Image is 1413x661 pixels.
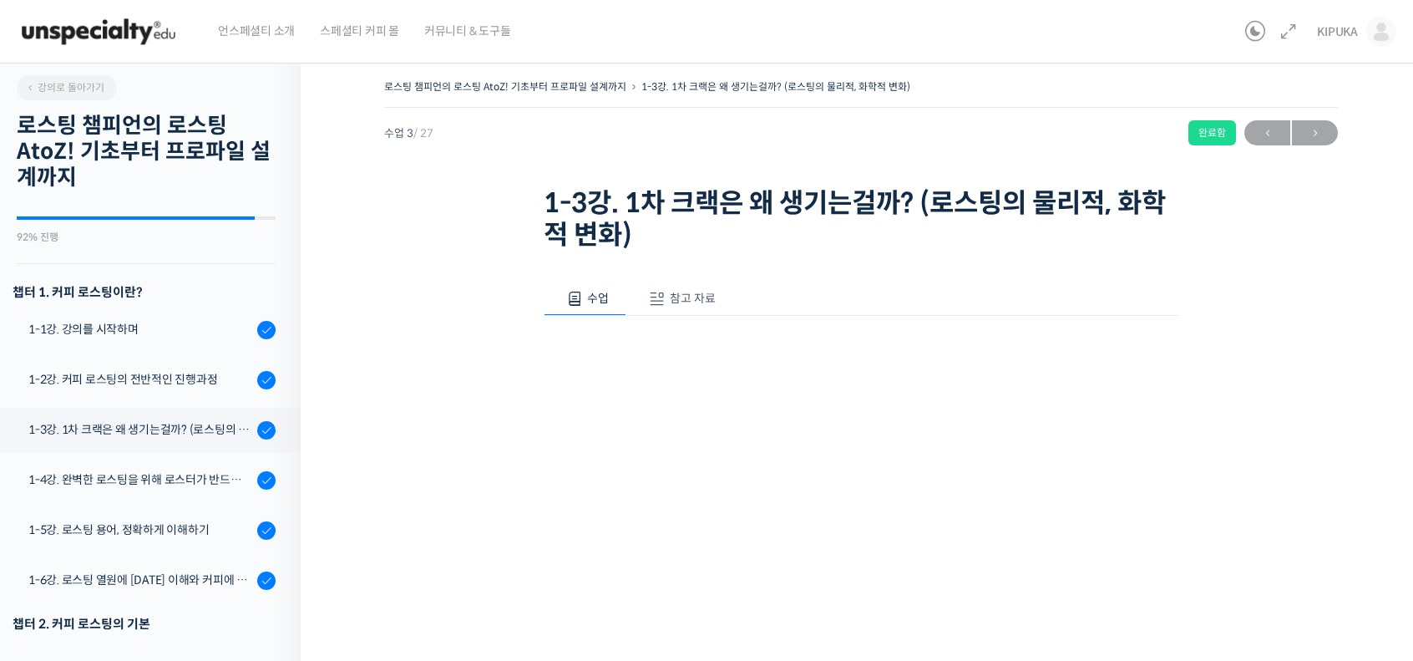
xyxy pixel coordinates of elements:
div: 1-5강. 로스팅 용어, 정확하게 이해하기 [28,521,252,539]
div: 1-2강. 커피 로스팅의 전반적인 진행과정 [28,370,252,389]
div: 챕터 2. 커피 로스팅의 기본 [13,613,276,635]
a: ←이전 [1244,120,1290,145]
div: 완료함 [1188,120,1236,145]
a: 로스팅 챔피언의 로스팅 AtoZ! 기초부터 프로파일 설계까지 [384,80,626,93]
div: 92% 진행 [17,232,276,242]
span: KIPUKA [1317,24,1358,39]
span: 강의로 돌아가기 [25,81,104,94]
h2: 로스팅 챔피언의 로스팅 AtoZ! 기초부터 프로파일 설계까지 [17,113,276,191]
div: 1-4강. 완벽한 로스팅을 위해 로스터가 반드시 갖춰야 할 것 (로스팅 목표 설정하기) [28,470,252,489]
a: 1-3강. 1차 크랙은 왜 생기는걸까? (로스팅의 물리적, 화학적 변화) [641,80,910,93]
div: 1-1강. 강의를 시작하며 [28,320,252,338]
span: → [1292,122,1338,145]
span: 수업 3 [384,128,433,139]
span: / 27 [413,126,433,140]
span: 수업 [587,291,609,306]
a: 다음→ [1292,120,1338,145]
div: 1-6강. 로스팅 열원에 [DATE] 이해와 커피에 미치는 영향 [28,571,252,589]
h1: 1-3강. 1차 크랙은 왜 생기는걸까? (로스팅의 물리적, 화학적 변화) [544,187,1178,252]
span: 참고 자료 [670,291,716,306]
span: ← [1244,122,1290,145]
h3: 챕터 1. 커피 로스팅이란? [13,281,276,303]
div: 1-3강. 1차 크랙은 왜 생기는걸까? (로스팅의 물리적, 화학적 변화) [28,420,252,439]
a: 강의로 돌아가기 [17,75,117,100]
